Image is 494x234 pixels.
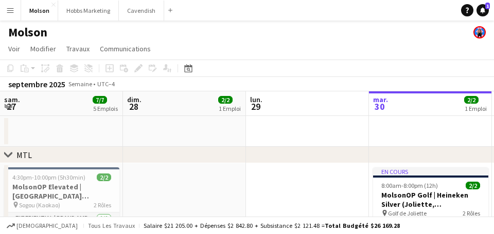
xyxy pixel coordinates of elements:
[100,44,151,53] span: Communications
[219,105,241,112] div: 1 Emploi
[3,101,20,112] span: 27
[8,44,20,53] span: Voir
[464,96,479,104] span: 2/2
[62,42,94,55] a: Travaux
[16,150,32,160] div: MTL
[119,1,164,21] button: Cavendish
[250,95,262,104] span: lun.
[388,209,427,217] span: Golf de Joliette
[16,222,78,229] span: [DEMOGRAPHIC_DATA]
[4,42,24,55] a: Voir
[218,96,233,104] span: 2/2
[5,220,79,231] button: [DEMOGRAPHIC_DATA]
[373,190,488,209] h3: MolsonOP Golf | Heineken Silver (Joliette, [GEOGRAPHIC_DATA])
[96,42,155,55] a: Communications
[325,222,400,229] span: Total Budgété $26 169.28
[21,1,58,21] button: Molson
[127,95,142,104] span: dim.
[144,222,400,229] div: Salaire $21 205.00 + Dépenses $2 842.80 + Subsistance $2 121.48 =
[19,201,60,209] span: Sogou (Kaokao)
[97,80,115,88] div: UTC−4
[4,182,119,201] h3: MolsonOP Elevated | [GEOGRAPHIC_DATA] ([GEOGRAPHIC_DATA], [GEOGRAPHIC_DATA])
[373,95,388,104] span: mar.
[97,173,111,181] span: 2/2
[8,79,65,89] div: septembre 2025
[463,209,480,217] span: 2 Rôles
[93,96,107,104] span: 7/7
[30,44,56,53] span: Modifier
[126,101,142,112] span: 28
[473,26,486,38] app-user-avatar: Lysandre Dorval
[485,3,490,9] span: 1
[58,1,119,21] button: Hobbs Marketing
[466,182,480,189] span: 2/2
[372,101,388,112] span: 30
[66,44,90,53] span: Travaux
[88,222,135,229] span: Tous les travaux
[26,42,60,55] a: Modifier
[465,105,487,112] div: 1 Emploi
[249,101,262,112] span: 29
[94,201,111,209] span: 2 Rôles
[67,80,93,95] span: Semaine 40
[4,95,20,104] span: sam.
[93,105,118,112] div: 5 Emplois
[381,182,438,189] span: 8:00am-8:00pm (12h)
[12,173,85,181] span: 4:30pm-10:00pm (5h30min)
[373,167,488,175] div: En cours
[477,4,489,16] a: 1
[8,25,47,40] h1: Molson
